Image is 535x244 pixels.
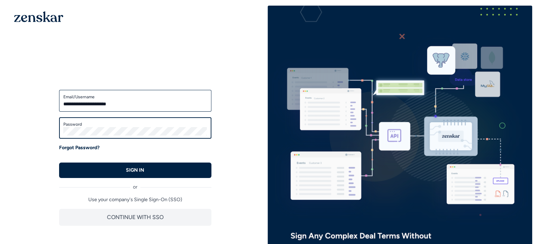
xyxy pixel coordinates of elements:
label: Email/Username [63,94,207,100]
p: SIGN IN [126,167,144,174]
div: or [59,178,211,191]
button: SIGN IN [59,163,211,178]
p: Use your company's Single Sign-On (SSO) [59,196,211,203]
a: Forgot Password? [59,144,100,151]
button: CONTINUE WITH SSO [59,209,211,226]
label: Password [63,121,207,127]
img: 1OGAJ2xQqyY4LXKgY66KYq0eOWRCkrZdAb3gUhuVAqdWPZE9SRJmCz+oDMSn4zDLXe31Ii730ItAGKgCKgCCgCikA4Av8PJUP... [14,11,63,22]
